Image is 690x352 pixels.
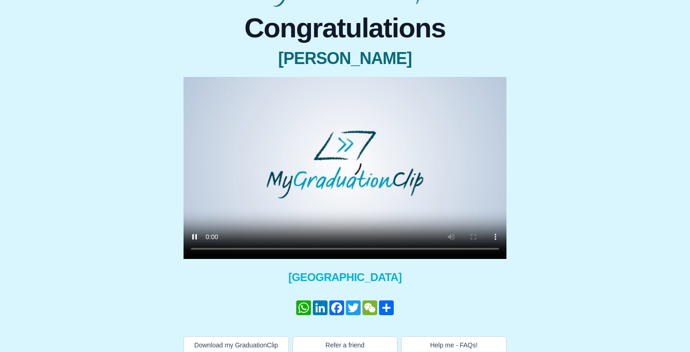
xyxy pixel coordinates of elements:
span: Congratulations [184,14,506,42]
a: WhatsApp [295,300,312,315]
span: [GEOGRAPHIC_DATA] [184,270,506,285]
a: Facebook [328,300,345,315]
span: [PERSON_NAME] [184,49,506,68]
a: Share [378,300,395,315]
a: LinkedIn [312,300,328,315]
a: Twitter [345,300,362,315]
a: WeChat [362,300,378,315]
